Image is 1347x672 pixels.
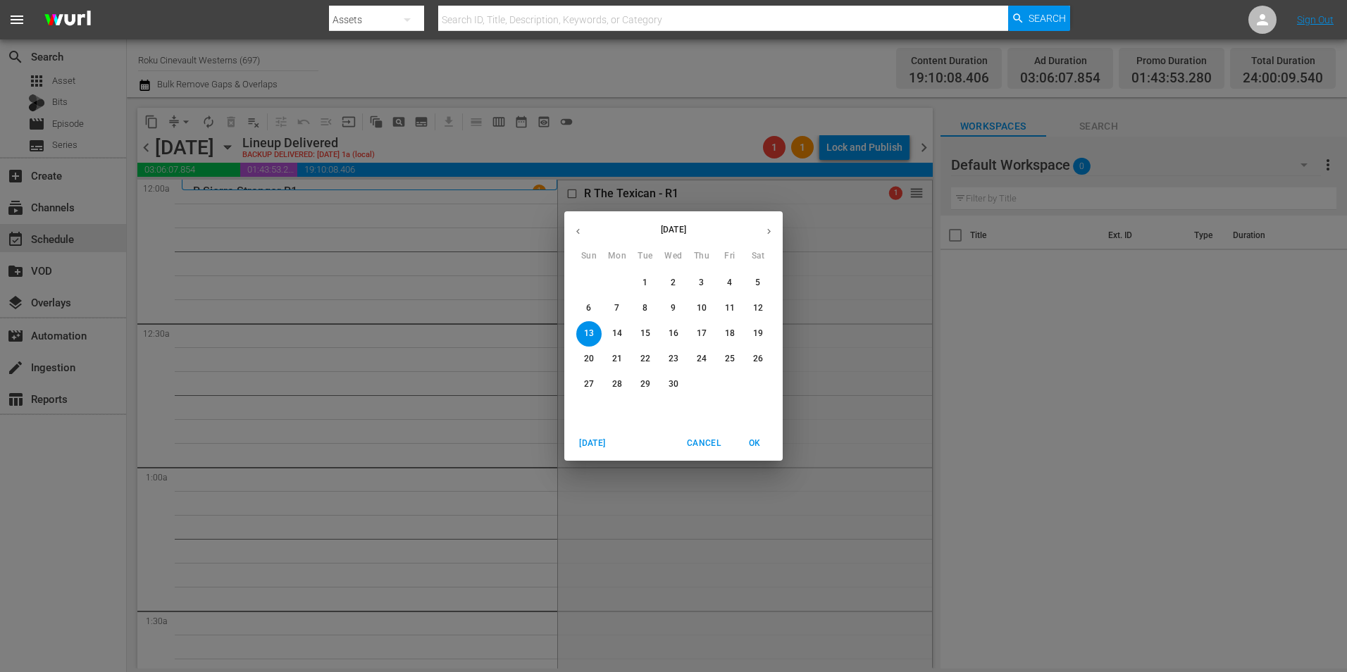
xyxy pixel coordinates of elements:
p: 14 [612,328,622,340]
button: 9 [661,296,686,321]
img: ans4CAIJ8jUAAAAAAAAAAAAAAAAAAAAAAAAgQb4GAAAAAAAAAAAAAAAAAAAAAAAAJMjXAAAAAAAAAAAAAAAAAAAAAAAAgAT5G... [34,4,101,37]
button: 13 [576,321,602,347]
button: OK [732,432,777,455]
button: 24 [689,347,714,372]
button: 1 [633,270,658,296]
span: Mon [604,249,630,263]
button: 3 [689,270,714,296]
button: 16 [661,321,686,347]
button: 29 [633,372,658,397]
p: 15 [640,328,650,340]
p: 6 [586,302,591,314]
button: 27 [576,372,602,397]
button: [DATE] [570,432,615,455]
p: 9 [671,302,676,314]
p: 23 [669,353,678,365]
p: 26 [753,353,763,365]
p: 30 [669,378,678,390]
span: menu [8,11,25,28]
button: 5 [745,270,771,296]
button: 11 [717,296,743,321]
p: 11 [725,302,735,314]
p: 1 [643,277,647,289]
span: Sun [576,249,602,263]
button: 4 [717,270,743,296]
button: 6 [576,296,602,321]
span: Cancel [687,436,721,451]
p: 28 [612,378,622,390]
span: Tue [633,249,658,263]
p: 17 [697,328,707,340]
button: 8 [633,296,658,321]
button: 14 [604,321,630,347]
p: 18 [725,328,735,340]
p: [DATE] [592,223,755,236]
span: [DATE] [576,436,609,451]
p: 3 [699,277,704,289]
button: 2 [661,270,686,296]
button: 21 [604,347,630,372]
p: 27 [584,378,594,390]
button: 10 [689,296,714,321]
p: 29 [640,378,650,390]
p: 12 [753,302,763,314]
span: Search [1029,6,1066,31]
button: 28 [604,372,630,397]
p: 21 [612,353,622,365]
span: Thu [689,249,714,263]
p: 5 [755,277,760,289]
button: 18 [717,321,743,347]
p: 24 [697,353,707,365]
button: 22 [633,347,658,372]
button: 30 [661,372,686,397]
span: OK [738,436,771,451]
a: Sign Out [1297,14,1334,25]
button: 19 [745,321,771,347]
p: 22 [640,353,650,365]
p: 2 [671,277,676,289]
p: 7 [614,302,619,314]
button: 25 [717,347,743,372]
span: Fri [717,249,743,263]
p: 8 [643,302,647,314]
p: 16 [669,328,678,340]
button: Cancel [681,432,726,455]
button: 20 [576,347,602,372]
p: 4 [727,277,732,289]
button: 23 [661,347,686,372]
p: 13 [584,328,594,340]
span: Wed [661,249,686,263]
button: 17 [689,321,714,347]
p: 25 [725,353,735,365]
button: 15 [633,321,658,347]
p: 20 [584,353,594,365]
span: Sat [745,249,771,263]
p: 19 [753,328,763,340]
button: 7 [604,296,630,321]
button: 26 [745,347,771,372]
button: 12 [745,296,771,321]
p: 10 [697,302,707,314]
